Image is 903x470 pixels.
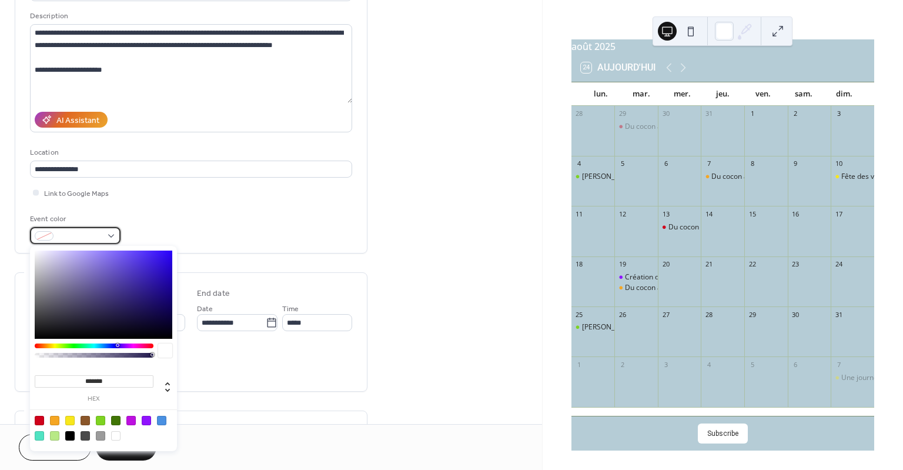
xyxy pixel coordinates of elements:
div: 3 [661,360,670,369]
div: 4 [704,360,713,369]
div: 11 [575,209,584,218]
div: La laine s'en mêle ! [571,172,615,182]
div: Description [30,10,350,22]
div: 2 [791,109,800,118]
div: 24 [834,260,843,269]
div: août 2025 [571,39,874,54]
div: 26 [618,310,627,319]
div: Création d'attrape-rêves, spéciale vacances [625,272,768,282]
div: Du cocon au tissu [625,283,683,293]
label: hex [35,396,153,402]
div: 5 [748,360,757,369]
div: #4A4A4A [81,431,90,441]
div: 28 [704,310,713,319]
div: #417505 [111,416,121,425]
div: 10 [834,159,843,168]
div: 14 [704,209,713,218]
div: End date [197,288,230,300]
div: Une journée comme autrefois [831,373,874,383]
div: #B8E986 [50,431,59,441]
div: #4A90E2 [157,416,166,425]
div: 6 [791,360,800,369]
div: 29 [618,109,627,118]
div: 6 [661,159,670,168]
div: Création d'attrape-rêves, spéciale vacances [614,272,658,282]
div: #F8E71C [65,416,75,425]
div: #8B572A [81,416,90,425]
div: lun. [581,82,621,106]
div: mar. [621,82,662,106]
div: Du cocon au tissu [711,172,769,182]
div: 16 [791,209,800,218]
div: 15 [748,209,757,218]
div: 7 [834,360,843,369]
div: 30 [791,310,800,319]
div: dim. [824,82,865,106]
div: Event color [30,213,118,225]
span: Save [116,442,136,455]
div: Du cocon au tissu, spéciale bassine à filer [614,122,658,132]
div: 12 [618,209,627,218]
div: 8 [748,159,757,168]
div: #9B9B9B [96,431,105,441]
div: 9 [791,159,800,168]
div: Du cocon au tissu [614,283,658,293]
div: #FFFFFF [111,431,121,441]
span: Time [282,303,299,315]
div: 2 [618,360,627,369]
div: [PERSON_NAME] s'en [PERSON_NAME] ! [582,322,713,332]
div: 21 [704,260,713,269]
div: 4 [575,159,584,168]
div: Fête des vieux métiers à Viverols [831,172,874,182]
div: mer. [662,82,703,106]
div: 31 [704,109,713,118]
button: 24Aujourd'hui [577,59,660,76]
div: 31 [834,310,843,319]
div: 27 [661,310,670,319]
button: AI Assistant [35,112,108,128]
div: 3 [834,109,843,118]
div: #50E3C2 [35,431,44,441]
div: #7ED321 [96,416,105,425]
div: [PERSON_NAME] s'en [PERSON_NAME] ! [582,172,713,182]
div: Du cocon au tissu, spéciale bassine à filer [625,122,761,132]
div: AI Assistant [56,115,99,127]
div: 28 [575,109,584,118]
div: jeu. [703,82,743,106]
div: #F5A623 [50,416,59,425]
div: 30 [661,109,670,118]
div: sam. [784,82,824,106]
div: #000000 [65,431,75,441]
div: 7 [704,159,713,168]
button: Cancel [19,434,91,461]
div: Du cocon au tissu [701,172,744,182]
div: ven. [743,82,784,106]
div: 18 [575,260,584,269]
div: 23 [791,260,800,269]
div: Du cocon au tissu, spéciale bassine à filer [668,222,804,232]
span: Date [197,303,213,315]
div: 25 [575,310,584,319]
div: 13 [661,209,670,218]
div: La laine s'en mêle ! [571,322,615,332]
div: 1 [748,109,757,118]
div: 22 [748,260,757,269]
div: 20 [661,260,670,269]
span: Cancel [39,442,71,455]
div: Location [30,146,350,159]
span: Link to Google Maps [44,188,109,200]
div: #D0021B [35,416,44,425]
div: #BD10E0 [126,416,136,425]
div: #9013FE [142,416,151,425]
button: Subscribe [698,424,748,444]
div: Du cocon au tissu, spéciale bassine à filer [658,222,701,232]
div: 29 [748,310,757,319]
div: 5 [618,159,627,168]
div: 17 [834,209,843,218]
div: 19 [618,260,627,269]
div: 1 [575,360,584,369]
